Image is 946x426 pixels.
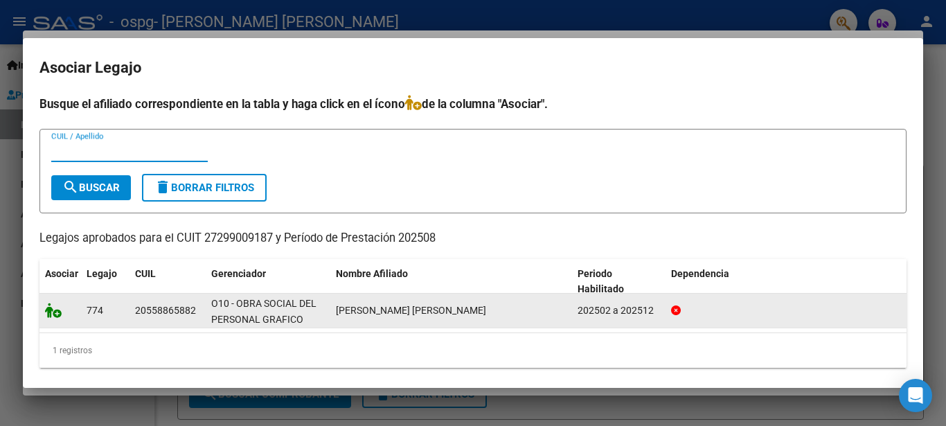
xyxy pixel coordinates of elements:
[62,179,79,195] mat-icon: search
[142,174,267,202] button: Borrar Filtros
[39,55,907,81] h2: Asociar Legajo
[130,259,206,305] datatable-header-cell: CUIL
[45,268,78,279] span: Asociar
[671,268,729,279] span: Dependencia
[81,259,130,305] datatable-header-cell: Legajo
[39,230,907,247] p: Legajos aprobados para el CUIT 27299009187 y Período de Prestación 202508
[62,181,120,194] span: Buscar
[87,268,117,279] span: Legajo
[899,379,932,412] div: Open Intercom Messenger
[336,268,408,279] span: Nombre Afiliado
[39,333,907,368] div: 1 registros
[578,268,624,295] span: Periodo Habilitado
[336,305,486,316] span: CARRIZO MATEO GASPAR
[330,259,572,305] datatable-header-cell: Nombre Afiliado
[211,268,266,279] span: Gerenciador
[87,305,103,316] span: 774
[211,298,316,325] span: O10 - OBRA SOCIAL DEL PERSONAL GRAFICO
[39,259,81,305] datatable-header-cell: Asociar
[135,268,156,279] span: CUIL
[572,259,666,305] datatable-header-cell: Periodo Habilitado
[154,179,171,195] mat-icon: delete
[39,95,907,113] h4: Busque el afiliado correspondiente en la tabla y haga click en el ícono de la columna "Asociar".
[135,303,196,319] div: 20558865882
[578,303,660,319] div: 202502 a 202512
[154,181,254,194] span: Borrar Filtros
[51,175,131,200] button: Buscar
[206,259,330,305] datatable-header-cell: Gerenciador
[666,259,907,305] datatable-header-cell: Dependencia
